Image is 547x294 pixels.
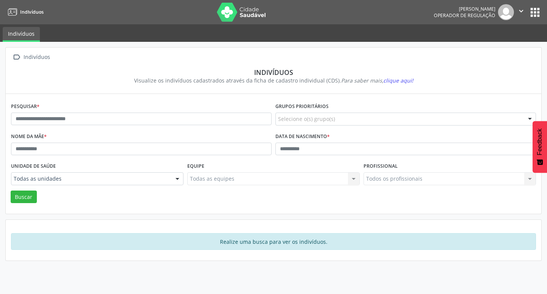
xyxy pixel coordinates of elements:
[187,161,204,172] label: Equipe
[14,175,168,183] span: Todas as unidades
[11,191,37,203] button: Buscar
[11,131,47,143] label: Nome da mãe
[383,77,413,84] span: clique aqui!
[5,6,44,18] a: Indivíduos
[11,233,536,250] div: Realize uma busca para ver os indivíduos.
[517,7,525,15] i: 
[11,52,51,63] a:  Indivíduos
[20,9,44,15] span: Indivíduos
[528,6,542,19] button: apps
[434,6,495,12] div: [PERSON_NAME]
[341,77,413,84] i: Para saber mais,
[11,161,56,172] label: Unidade de saúde
[22,52,51,63] div: Indivíduos
[434,12,495,19] span: Operador de regulação
[16,68,531,76] div: Indivíduos
[11,52,22,63] i: 
[514,4,528,20] button: 
[498,4,514,20] img: img
[3,27,40,42] a: Indivíduos
[364,161,398,172] label: Profissional
[536,129,543,155] span: Feedback
[533,121,547,173] button: Feedback - Mostrar pesquisa
[275,101,329,113] label: Grupos prioritários
[16,76,531,84] div: Visualize os indivíduos cadastrados através da ficha de cadastro individual (CDS).
[278,115,335,123] span: Selecione o(s) grupo(s)
[275,131,330,143] label: Data de nascimento
[11,101,40,113] label: Pesquisar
